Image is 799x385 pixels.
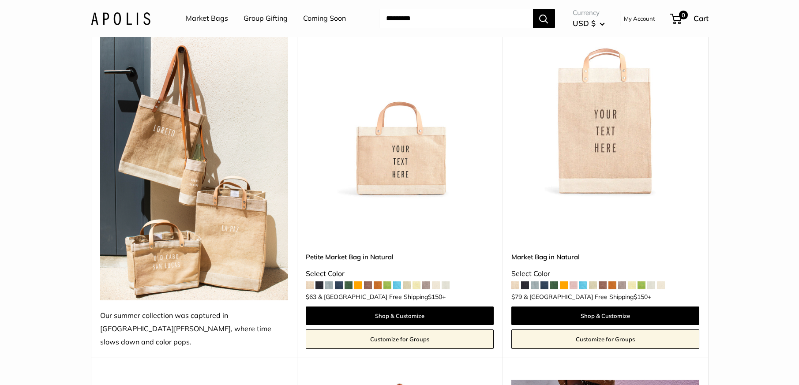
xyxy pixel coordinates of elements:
[511,252,699,262] a: Market Bag in Natural
[306,252,494,262] a: Petite Market Bag in Natural
[511,11,699,199] img: Market Bag in Natural
[428,293,442,301] span: $150
[573,7,605,19] span: Currency
[379,9,533,28] input: Search...
[511,293,522,301] span: $79
[511,11,699,199] a: Market Bag in NaturalMarket Bag in Natural
[511,267,699,280] div: Select Color
[100,309,288,349] div: Our summer collection was captured in [GEOGRAPHIC_DATA][PERSON_NAME], where time slows down and c...
[524,294,651,300] span: & [GEOGRAPHIC_DATA] Free Shipping +
[306,293,316,301] span: $63
[186,12,228,25] a: Market Bags
[306,267,494,280] div: Select Color
[91,12,150,25] img: Apolis
[679,11,687,19] span: 0
[306,11,494,199] img: Petite Market Bag in Natural
[244,12,288,25] a: Group Gifting
[671,11,709,26] a: 0 Cart
[100,11,288,300] img: Our summer collection was captured in Todos Santos, where time slows down and color pops.
[303,12,346,25] a: Coming Soon
[306,329,494,349] a: Customize for Groups
[573,16,605,30] button: USD $
[306,11,494,199] a: Petite Market Bag in Naturaldescription_Effortless style that elevates every moment
[533,9,555,28] button: Search
[573,19,596,28] span: USD $
[511,307,699,325] a: Shop & Customize
[624,13,655,24] a: My Account
[634,293,648,301] span: $150
[694,14,709,23] span: Cart
[511,329,699,349] a: Customize for Groups
[306,307,494,325] a: Shop & Customize
[318,294,446,300] span: & [GEOGRAPHIC_DATA] Free Shipping +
